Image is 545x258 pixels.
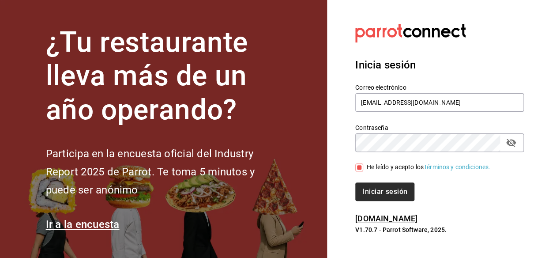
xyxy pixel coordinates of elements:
[46,145,284,199] h2: Participa en la encuesta oficial del Industry Report 2025 de Parrot. Te toma 5 minutos y puede se...
[355,57,524,73] h3: Inicia sesión
[355,182,414,201] button: Iniciar sesión
[46,26,284,127] h1: ¿Tu restaurante lleva más de un año operando?
[46,218,120,231] a: Ir a la encuesta
[367,163,490,172] div: He leído y acepto los
[355,214,417,223] a: [DOMAIN_NAME]
[424,163,490,171] a: Términos y condiciones.
[504,135,519,150] button: passwordField
[355,225,524,234] p: V1.70.7 - Parrot Software, 2025.
[355,84,524,90] label: Correo electrónico
[355,93,524,112] input: Ingresa tu correo electrónico
[355,124,524,130] label: Contraseña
